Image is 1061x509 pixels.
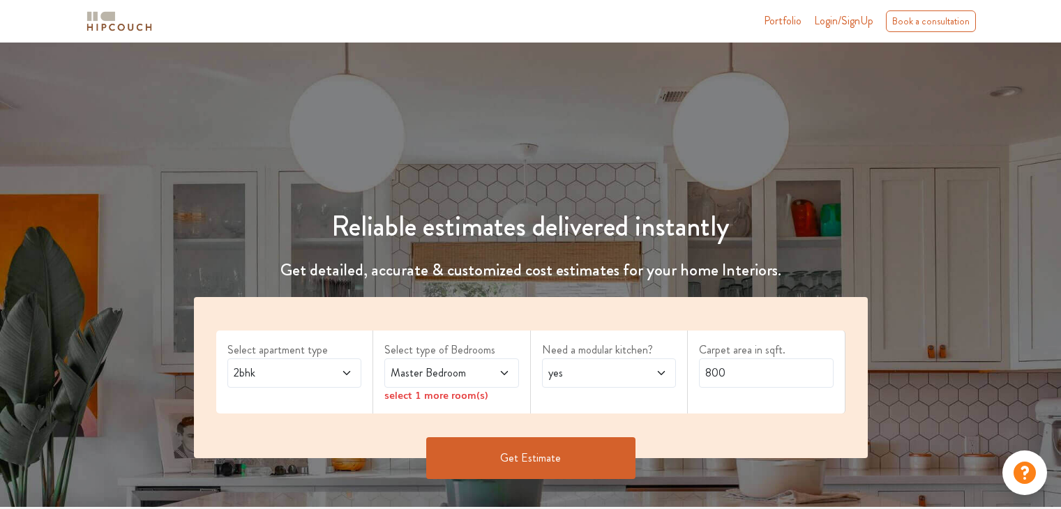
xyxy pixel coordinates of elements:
div: Book a consultation [886,10,976,32]
label: Select apartment type [227,342,362,358]
a: Portfolio [764,13,802,29]
label: Need a modular kitchen? [542,342,677,358]
div: select 1 more room(s) [384,388,519,402]
label: Select type of Bedrooms [384,342,519,358]
span: 2bhk [231,365,322,381]
span: Login/SignUp [814,13,873,29]
label: Carpet area in sqft. [699,342,834,358]
button: Get Estimate [426,437,635,479]
span: Master Bedroom [388,365,479,381]
input: Enter area sqft [699,358,834,388]
img: logo-horizontal.svg [84,9,154,33]
h1: Reliable estimates delivered instantly [186,210,876,243]
h4: Get detailed, accurate & customized cost estimates for your home Interiors. [186,260,876,280]
span: logo-horizontal.svg [84,6,154,37]
span: yes [545,365,637,381]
